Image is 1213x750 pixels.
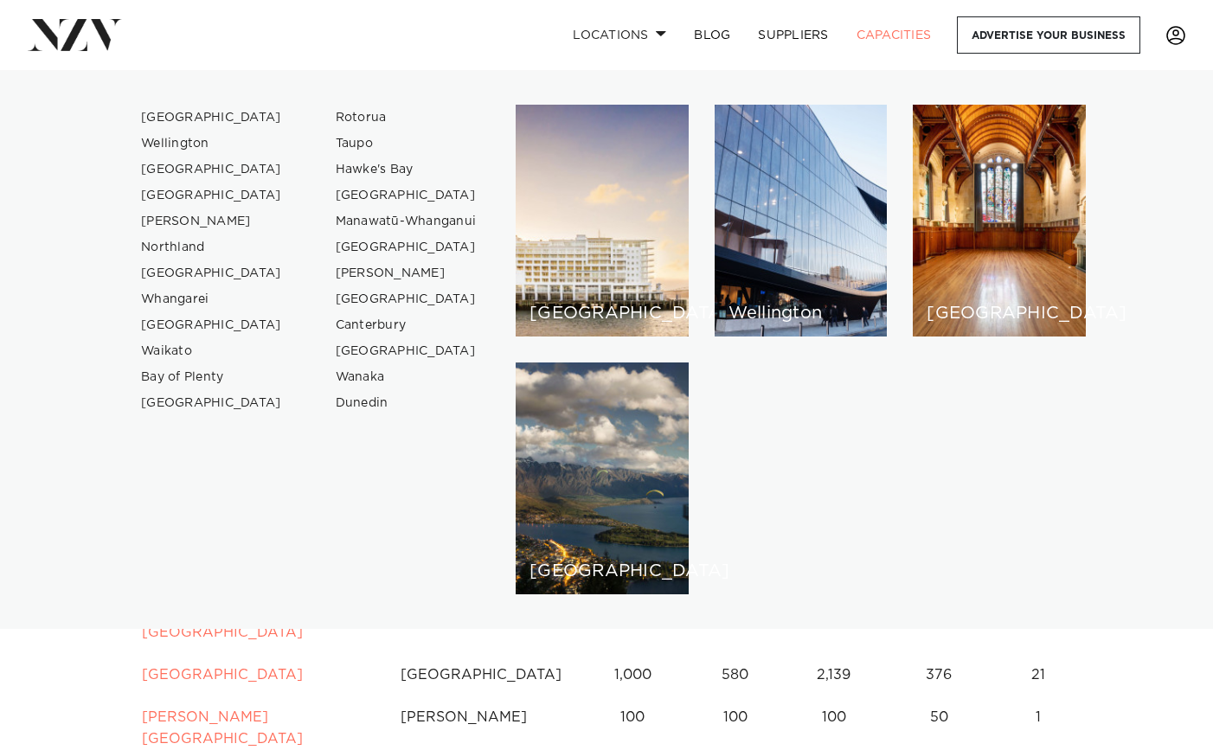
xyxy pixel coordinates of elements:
td: 580 [690,654,781,696]
a: Bay of Plenty [127,364,296,390]
a: Canterbury [322,312,491,338]
h6: Wellington [728,304,874,323]
a: [PERSON_NAME][GEOGRAPHIC_DATA] [142,710,303,746]
a: [GEOGRAPHIC_DATA] [127,260,296,286]
img: nzv-logo.png [28,19,122,50]
h6: [GEOGRAPHIC_DATA] [529,304,675,323]
a: Waikato [127,338,296,364]
a: [PERSON_NAME][GEOGRAPHIC_DATA] [142,604,303,639]
a: [GEOGRAPHIC_DATA] [127,183,296,208]
a: [GEOGRAPHIC_DATA] [322,286,491,312]
h6: [GEOGRAPHIC_DATA] [529,562,675,580]
a: Taupo [322,131,491,157]
a: Dunedin [322,390,491,416]
a: [GEOGRAPHIC_DATA] [322,183,491,208]
a: BLOG [680,16,744,54]
td: 376 [887,654,992,696]
a: Northland [127,234,296,260]
td: 21 [992,654,1086,696]
a: Advertise your business [957,16,1140,54]
td: [GEOGRAPHIC_DATA] [386,654,576,696]
a: [GEOGRAPHIC_DATA] [127,157,296,183]
a: Christchurch venues [GEOGRAPHIC_DATA] [913,105,1086,337]
a: [GEOGRAPHIC_DATA] [127,105,296,131]
a: [PERSON_NAME] [322,260,491,286]
a: Wellington venues Wellington [715,105,888,337]
a: [GEOGRAPHIC_DATA] [142,668,303,682]
a: Whangarei [127,286,296,312]
td: 1,000 [576,654,690,696]
a: Auckland venues [GEOGRAPHIC_DATA] [516,105,689,337]
a: Hawke's Bay [322,157,491,183]
h6: [GEOGRAPHIC_DATA] [927,304,1072,323]
a: [GEOGRAPHIC_DATA] [127,312,296,338]
a: [GEOGRAPHIC_DATA] [127,390,296,416]
a: SUPPLIERS [744,16,842,54]
a: [GEOGRAPHIC_DATA] [322,234,491,260]
a: Capacities [843,16,946,54]
a: Wanaka [322,364,491,390]
a: [PERSON_NAME] [127,208,296,234]
a: Queenstown venues [GEOGRAPHIC_DATA] [516,362,689,594]
a: [GEOGRAPHIC_DATA] [322,338,491,364]
td: 2,139 [781,654,887,696]
a: Locations [559,16,680,54]
a: Wellington [127,131,296,157]
a: Manawatū-Whanganui [322,208,491,234]
a: Rotorua [322,105,491,131]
